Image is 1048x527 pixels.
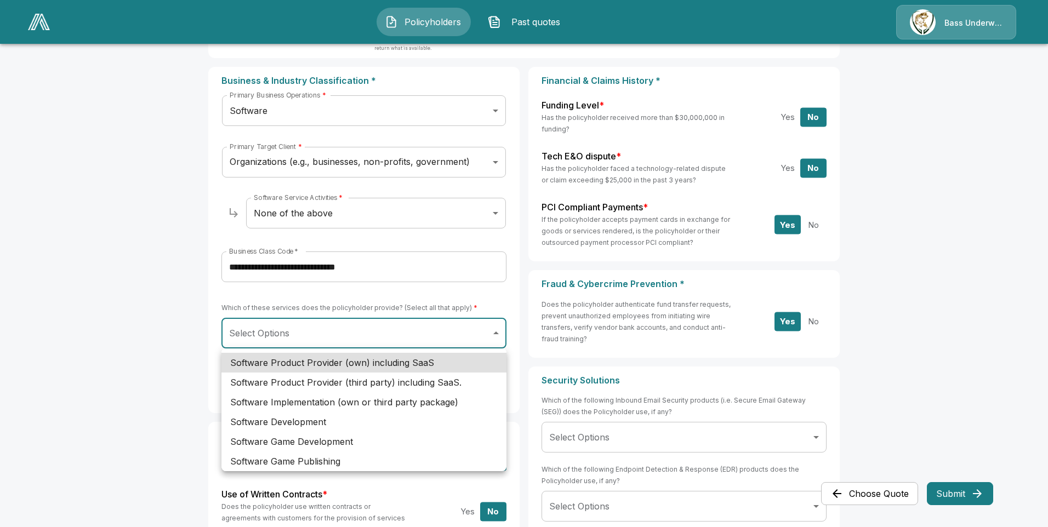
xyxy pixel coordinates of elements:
[221,451,506,471] li: Software Game Publishing
[221,412,506,432] li: Software Development
[221,392,506,412] li: Software Implementation (own or third party package)
[221,373,506,392] li: Software Product Provider (third party) including SaaS.
[221,353,506,373] li: Software Product Provider (own) including SaaS
[221,432,506,451] li: Software Game Development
